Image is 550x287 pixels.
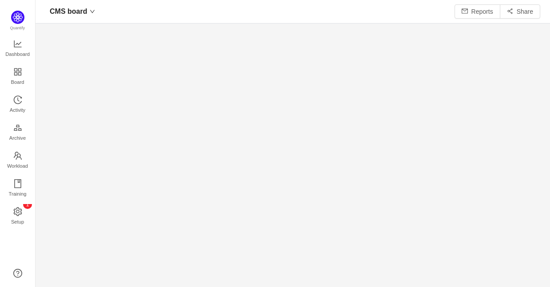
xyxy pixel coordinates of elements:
[50,4,87,19] span: CMS board
[13,96,22,114] a: Activity
[13,207,22,216] i: icon: setting
[500,4,540,19] button: icon: share-altShare
[11,11,24,24] img: Quantify
[7,157,28,175] span: Workload
[11,73,24,91] span: Board
[13,39,22,48] i: icon: line-chart
[23,200,32,209] sup: 1
[90,9,95,14] i: icon: down
[26,200,29,209] p: 1
[13,208,22,225] a: icon: settingSetup
[13,123,22,132] i: icon: gold
[13,180,22,197] a: Training
[10,101,25,119] span: Activity
[10,26,25,30] span: Quantify
[455,4,500,19] button: icon: mailReports
[8,185,26,203] span: Training
[13,151,22,160] i: icon: team
[13,179,22,188] i: icon: book
[13,67,22,76] i: icon: appstore
[9,129,26,147] span: Archive
[13,152,22,169] a: Workload
[13,68,22,86] a: Board
[13,269,22,278] a: icon: question-circle
[13,40,22,58] a: Dashboard
[5,45,30,63] span: Dashboard
[13,95,22,104] i: icon: history
[13,124,22,142] a: Archive
[11,213,24,231] span: Setup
